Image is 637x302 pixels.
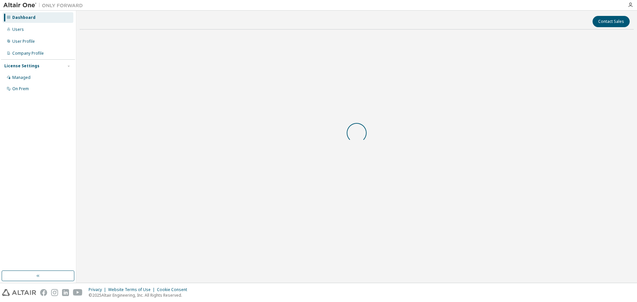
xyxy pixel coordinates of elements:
div: Users [12,27,24,32]
p: © 2025 Altair Engineering, Inc. All Rights Reserved. [89,292,191,298]
button: Contact Sales [593,16,630,27]
div: User Profile [12,39,35,44]
div: Privacy [89,287,108,292]
img: facebook.svg [40,289,47,296]
img: Altair One [3,2,86,9]
div: Website Terms of Use [108,287,157,292]
div: License Settings [4,63,39,69]
div: Company Profile [12,51,44,56]
div: Dashboard [12,15,35,20]
div: Managed [12,75,31,80]
img: instagram.svg [51,289,58,296]
div: On Prem [12,86,29,91]
img: youtube.svg [73,289,83,296]
img: altair_logo.svg [2,289,36,296]
img: linkedin.svg [62,289,69,296]
div: Cookie Consent [157,287,191,292]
